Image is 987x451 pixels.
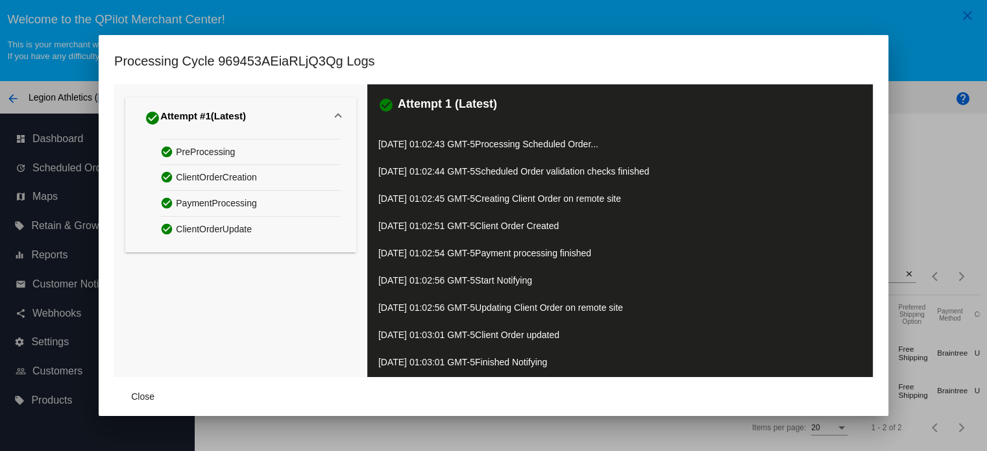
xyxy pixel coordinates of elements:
[475,166,650,177] span: Scheduled Order validation checks finished
[475,221,559,231] span: Client Order Created
[378,162,862,180] p: [DATE] 01:02:44 GMT-5
[176,193,257,213] span: PaymentProcessing
[160,219,176,238] mat-icon: check_circle
[378,97,394,113] mat-icon: check_circle
[125,97,356,139] mat-expansion-panel-header: Attempt #1(Latest)
[145,108,246,128] div: Attempt #1
[378,189,862,208] p: [DATE] 01:02:45 GMT-5
[475,357,547,367] span: Finished Notifying
[475,302,623,313] span: Updating Client Order on remote site
[378,244,862,262] p: [DATE] 01:02:54 GMT-5
[475,275,532,286] span: Start Notifying
[131,391,154,402] span: Close
[475,193,621,204] span: Creating Client Order on remote site
[114,51,374,71] h1: Processing Cycle 969453AEiaRLjQ3Qg Logs
[378,135,862,153] p: [DATE] 01:02:43 GMT-5
[160,142,176,161] mat-icon: check_circle
[378,326,862,344] p: [DATE] 01:03:01 GMT-5
[176,219,252,239] span: ClientOrderUpdate
[398,97,497,113] h3: Attempt 1 (Latest)
[160,167,176,186] mat-icon: check_circle
[475,139,598,149] span: Processing Scheduled Order...
[211,110,246,126] span: (Latest)
[378,299,862,317] p: [DATE] 01:02:56 GMT-5
[475,330,559,340] span: Client Order updated
[176,167,257,188] span: ClientOrderCreation
[125,139,356,252] div: Attempt #1(Latest)
[145,110,160,126] mat-icon: check_circle
[114,385,171,408] button: Close dialog
[160,193,176,212] mat-icon: check_circle
[378,217,862,235] p: [DATE] 01:02:51 GMT-5
[378,271,862,289] p: [DATE] 01:02:56 GMT-5
[176,142,235,162] span: PreProcessing
[378,353,862,371] p: [DATE] 01:03:01 GMT-5
[475,248,591,258] span: Payment processing finished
